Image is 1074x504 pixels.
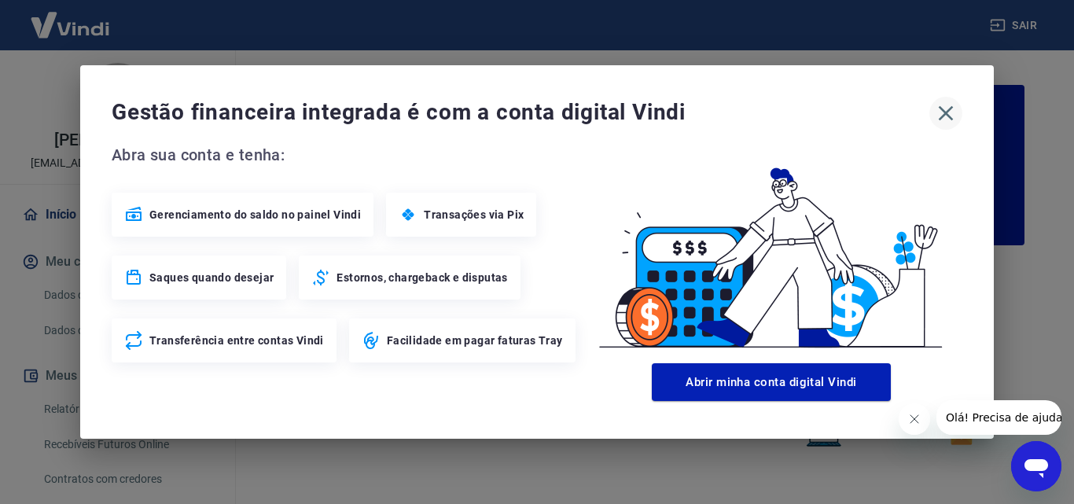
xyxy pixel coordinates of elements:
span: Saques quando desejar [149,270,274,285]
button: Abrir minha conta digital Vindi [652,363,891,401]
iframe: Botão para abrir a janela de mensagens [1011,441,1061,491]
span: Transações via Pix [424,207,524,223]
span: Estornos, chargeback e disputas [337,270,507,285]
span: Gestão financeira integrada é com a conta digital Vindi [112,97,929,128]
img: Good Billing [580,142,962,357]
iframe: Mensagem da empresa [936,400,1061,435]
iframe: Fechar mensagem [899,403,930,435]
span: Abra sua conta e tenha: [112,142,580,167]
span: Gerenciamento do saldo no painel Vindi [149,207,361,223]
span: Transferência entre contas Vindi [149,333,324,348]
span: Facilidade em pagar faturas Tray [387,333,563,348]
span: Olá! Precisa de ajuda? [9,11,132,24]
